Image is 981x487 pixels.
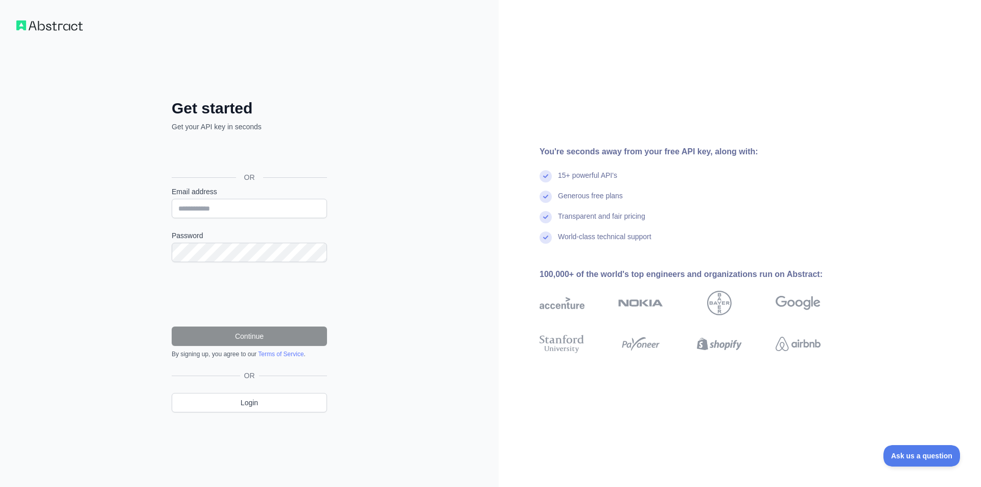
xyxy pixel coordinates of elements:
[172,230,327,241] label: Password
[540,268,853,281] div: 100,000+ of the world's top engineers and organizations run on Abstract:
[540,333,585,355] img: stanford university
[540,170,552,182] img: check mark
[172,99,327,118] h2: Get started
[236,172,263,182] span: OR
[618,291,663,315] img: nokia
[883,445,961,467] iframe: Toggle Customer Support
[172,187,327,197] label: Email address
[172,122,327,132] p: Get your API key in seconds
[540,291,585,315] img: accenture
[558,231,651,252] div: World-class technical support
[776,291,821,315] img: google
[258,351,303,358] a: Terms of Service
[540,231,552,244] img: check mark
[172,274,327,314] iframe: reCAPTCHA
[618,333,663,355] img: payoneer
[167,143,330,166] iframe: Nút Đăng nhập bằng Google
[540,146,853,158] div: You're seconds away from your free API key, along with:
[16,20,83,31] img: Workflow
[707,291,732,315] img: bayer
[240,370,259,381] span: OR
[540,211,552,223] img: check mark
[697,333,742,355] img: shopify
[776,333,821,355] img: airbnb
[558,211,645,231] div: Transparent and fair pricing
[540,191,552,203] img: check mark
[172,393,327,412] a: Login
[172,350,327,358] div: By signing up, you agree to our .
[558,191,623,211] div: Generous free plans
[172,327,327,346] button: Continue
[558,170,617,191] div: 15+ powerful API's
